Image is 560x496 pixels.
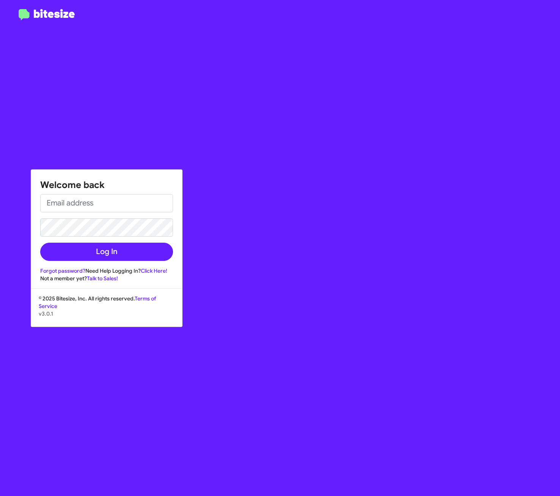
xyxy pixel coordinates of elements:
button: Log In [40,243,173,261]
a: Talk to Sales! [87,275,118,282]
h1: Welcome back [40,179,173,191]
a: Forgot password? [40,267,85,274]
a: Click Here! [141,267,167,274]
a: Terms of Service [39,295,156,310]
div: Not a member yet? [40,275,173,282]
div: Need Help Logging In? [40,267,173,275]
p: v3.0.1 [39,310,175,318]
input: Email address [40,194,173,212]
div: © 2025 Bitesize, Inc. All rights reserved. [31,295,182,327]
